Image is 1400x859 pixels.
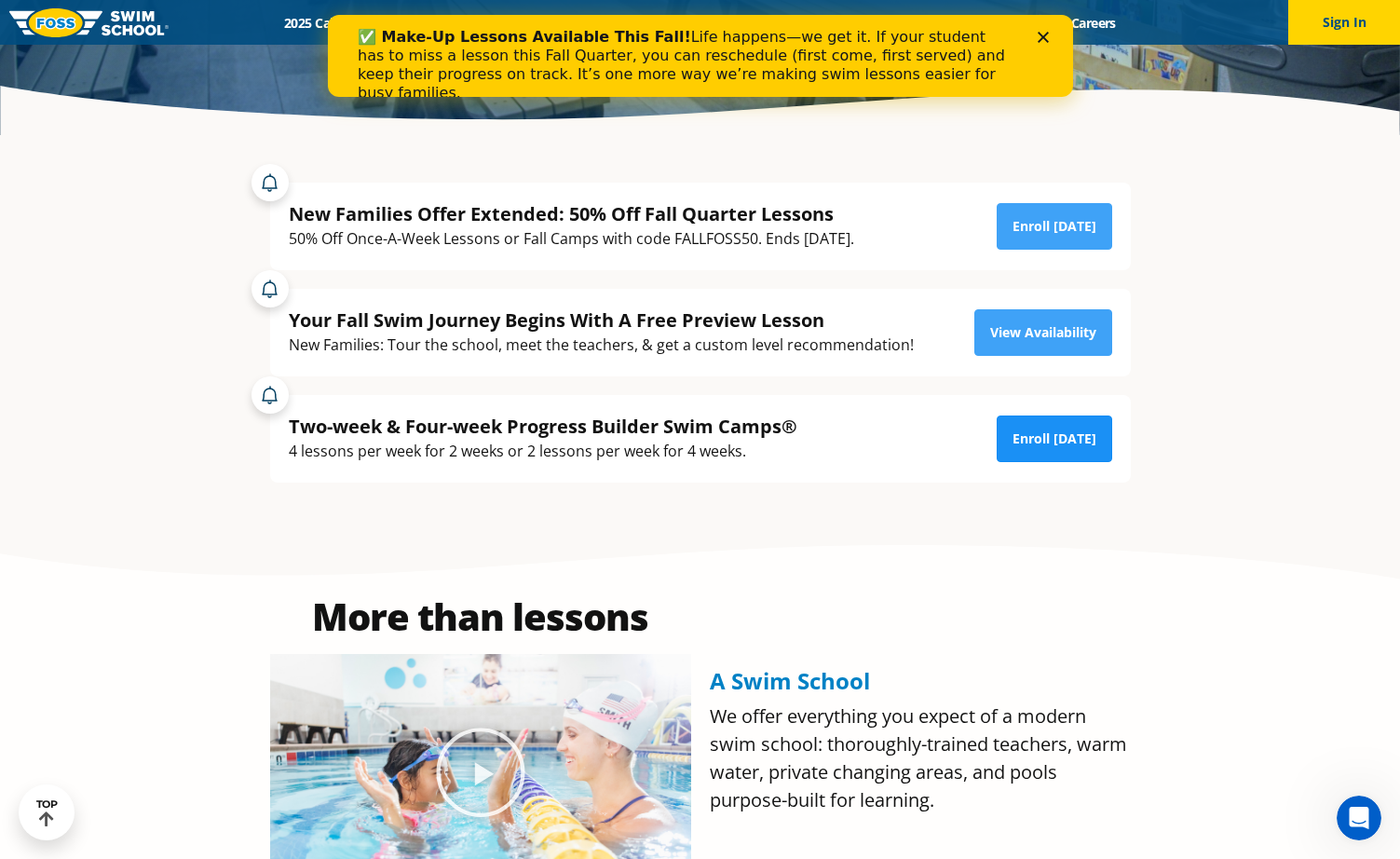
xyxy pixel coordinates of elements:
[710,17,728,28] div: Close
[30,13,686,88] div: Life happens—we get it. If your student has to miss a lesson this Fall Quarter, you can reschedul...
[289,333,914,358] div: New Families: Tour the school, meet the teachers, & get a custom level recommendation!
[289,439,797,464] div: 4 lessons per week for 2 weeks or 2 lessons per week for 4 weeks.
[710,703,1127,812] span: We offer everything you expect of a modern swim school: thoroughly-trained teachers, warm water, ...
[997,203,1112,250] a: Enroll [DATE]
[626,14,799,32] a: About [PERSON_NAME]
[268,14,385,32] a: 2025 Calendar
[974,309,1112,356] a: View Availability
[36,798,58,827] div: TOP
[289,414,797,439] div: Two-week & Four-week Progress Builder Swim Camps®
[289,201,854,226] div: New Families Offer Extended: 50% Off Fall Quarter Lessons
[1054,14,1132,32] a: Careers
[270,598,691,635] h2: More than lessons
[997,416,1112,462] a: Enroll [DATE]
[328,15,1073,97] iframe: Intercom live chat banner
[463,14,626,32] a: Swim Path® Program
[996,14,1054,32] a: Blog
[9,8,169,37] img: FOSS Swim School Logo
[289,307,914,333] div: Your Fall Swim Journey Begins With A Free Preview Lesson
[1337,796,1381,840] iframe: Intercom live chat
[434,726,527,819] div: Play Video about Olympian Regan Smith, FOSS
[710,665,870,696] span: A Swim School
[289,226,854,252] div: 50% Off Once-A-Week Lessons or Fall Camps with code FALLFOSS50. Ends [DATE].
[385,14,463,32] a: Schools
[799,14,997,32] a: Swim Like [PERSON_NAME]
[30,13,363,31] b: ✅ Make-Up Lessons Available This Fall!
